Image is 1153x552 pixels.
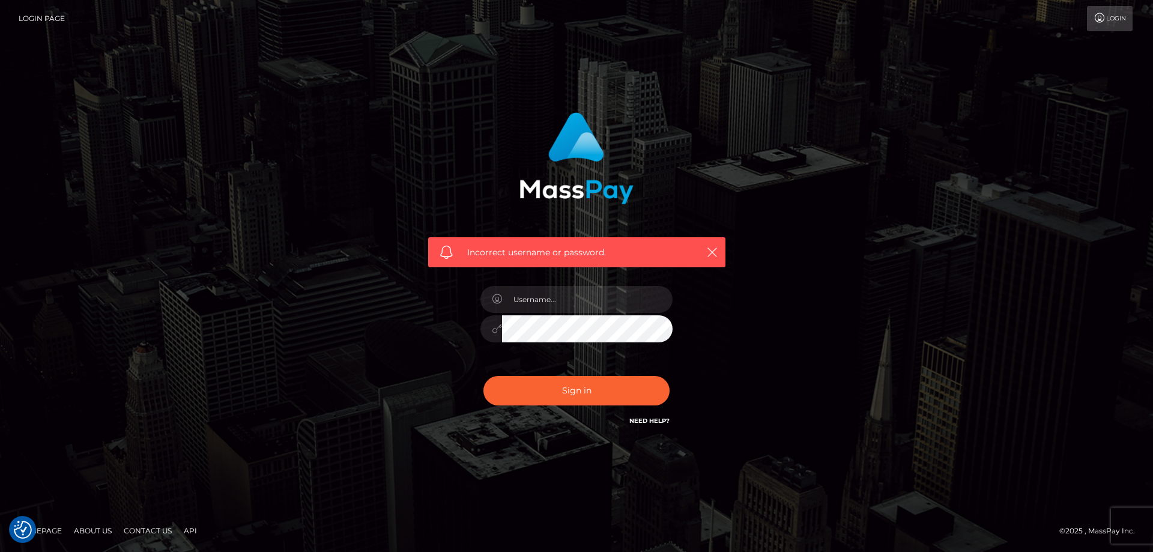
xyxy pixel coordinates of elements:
[14,521,32,539] button: Consent Preferences
[629,417,670,425] a: Need Help?
[69,521,117,540] a: About Us
[1059,524,1144,538] div: © 2025 , MassPay Inc.
[467,246,686,259] span: Incorrect username or password.
[502,286,673,313] input: Username...
[1087,6,1133,31] a: Login
[483,376,670,405] button: Sign in
[13,521,67,540] a: Homepage
[14,521,32,539] img: Revisit consent button
[179,521,202,540] a: API
[519,112,634,204] img: MassPay Login
[119,521,177,540] a: Contact Us
[19,6,65,31] a: Login Page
